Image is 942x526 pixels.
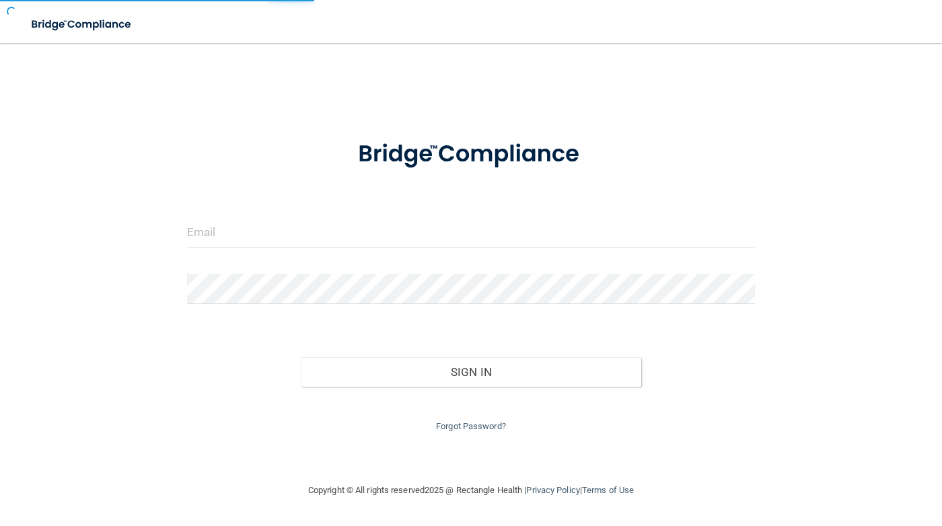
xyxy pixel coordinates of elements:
a: Privacy Policy [526,485,579,495]
button: Sign In [301,357,642,387]
img: bridge_compliance_login_screen.278c3ca4.svg [334,124,608,185]
a: Forgot Password? [436,421,506,431]
input: Email [187,217,756,248]
a: Terms of Use [582,485,634,495]
div: Copyright © All rights reserved 2025 @ Rectangle Health | | [225,469,717,512]
img: bridge_compliance_login_screen.278c3ca4.svg [20,11,144,38]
